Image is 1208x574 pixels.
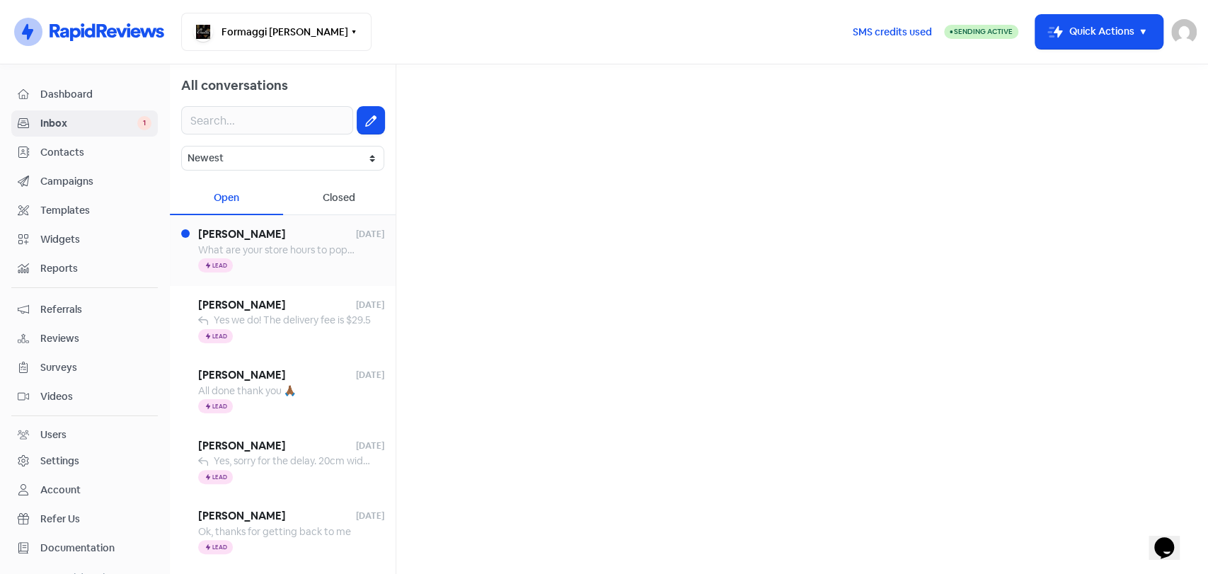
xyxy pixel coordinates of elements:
[11,477,158,503] a: Account
[40,427,67,442] div: Users
[198,243,497,256] span: What are your store hours to pop in and buy some cheese [DATE]?
[1149,517,1194,560] iframe: chat widget
[198,367,356,384] span: [PERSON_NAME]
[40,512,151,527] span: Refer Us
[170,182,283,215] div: Open
[11,297,158,323] a: Referrals
[198,297,356,314] span: [PERSON_NAME]
[1035,15,1163,49] button: Quick Actions
[11,168,158,195] a: Campaigns
[1171,19,1197,45] img: User
[181,13,372,51] button: Formaggi [PERSON_NAME]
[40,87,151,102] span: Dashboard
[198,438,356,454] span: [PERSON_NAME]
[40,454,79,469] div: Settings
[40,232,151,247] span: Widgets
[40,541,151,556] span: Documentation
[853,25,932,40] span: SMS credits used
[40,360,151,375] span: Surveys
[11,355,158,381] a: Surveys
[40,483,81,498] div: Account
[283,182,396,215] div: Closed
[944,23,1018,40] a: Sending Active
[214,314,371,326] span: Yes we do! The delivery fee is $29.5
[40,389,151,404] span: Videos
[11,110,158,137] a: Inbox 1
[212,263,227,268] span: Lead
[11,506,158,532] a: Refer Us
[356,510,384,522] span: [DATE]
[11,81,158,108] a: Dashboard
[212,474,227,480] span: Lead
[40,145,151,160] span: Contacts
[40,116,137,131] span: Inbox
[356,440,384,452] span: [DATE]
[137,116,151,130] span: 1
[356,299,384,311] span: [DATE]
[11,226,158,253] a: Widgets
[40,261,151,276] span: Reports
[40,302,151,317] span: Referrals
[198,525,351,538] span: Ok, thanks for getting back to me
[11,256,158,282] a: Reports
[11,139,158,166] a: Contacts
[214,454,867,467] span: Yes, sorry for the delay. 20cm wide - 10cm height. - weight 3.2lg to 3.7 for a whole wheel. Pleas...
[11,197,158,224] a: Templates
[356,228,384,241] span: [DATE]
[11,448,158,474] a: Settings
[11,326,158,352] a: Reviews
[181,106,353,134] input: Search...
[954,27,1013,36] span: Sending Active
[40,174,151,189] span: Campaigns
[11,422,158,448] a: Users
[198,226,356,243] span: [PERSON_NAME]
[356,369,384,381] span: [DATE]
[11,535,158,561] a: Documentation
[212,333,227,339] span: Lead
[212,544,227,550] span: Lead
[198,508,356,524] span: [PERSON_NAME]
[181,77,288,93] span: All conversations
[841,23,944,38] a: SMS credits used
[198,384,296,397] span: All done thank you 🙏🏾
[11,384,158,410] a: Videos
[212,403,227,409] span: Lead
[40,331,151,346] span: Reviews
[40,203,151,218] span: Templates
